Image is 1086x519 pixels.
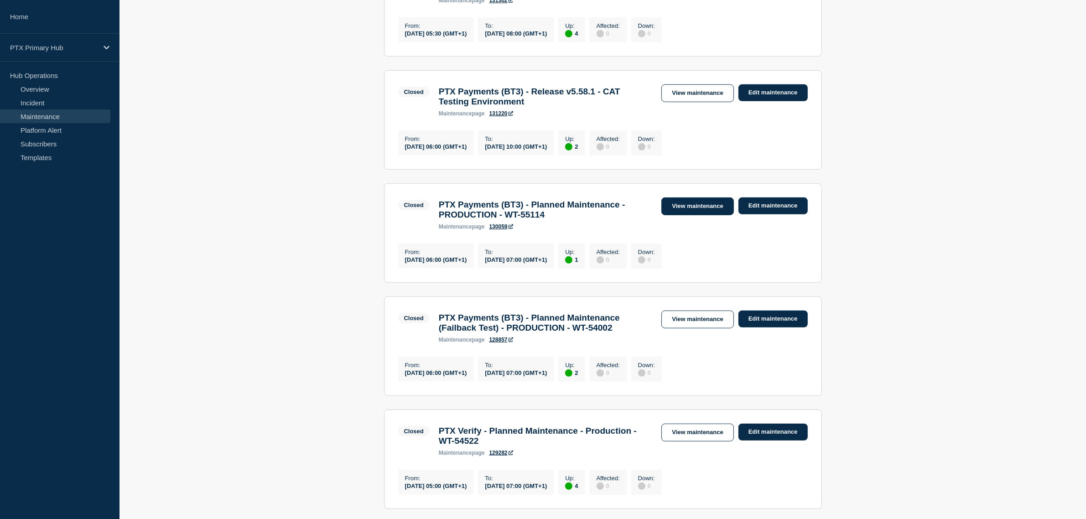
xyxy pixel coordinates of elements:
[404,428,424,435] div: Closed
[439,313,653,333] h3: PTX Payments (BT3) - Planned Maintenance (Failback Test) - PRODUCTION - WT-54002
[565,368,578,377] div: 2
[638,369,645,377] div: disabled
[565,475,578,482] p: Up :
[439,110,472,117] span: maintenance
[565,483,572,490] div: up
[405,362,467,368] p: From :
[405,29,467,37] div: [DATE] 05:30 (GMT+1)
[738,84,808,101] a: Edit maintenance
[661,84,733,102] a: View maintenance
[439,337,485,343] p: page
[638,475,655,482] p: Down :
[405,142,467,150] div: [DATE] 06:00 (GMT+1)
[485,482,547,489] div: [DATE] 07:00 (GMT+1)
[638,362,655,368] p: Down :
[597,249,620,255] p: Affected :
[565,362,578,368] p: Up :
[597,142,620,151] div: 0
[638,143,645,151] div: disabled
[405,22,467,29] p: From :
[565,142,578,151] div: 2
[489,450,513,456] a: 129282
[489,110,513,117] a: 131220
[597,29,620,37] div: 0
[404,202,424,208] div: Closed
[565,255,578,264] div: 1
[565,256,572,264] div: up
[485,368,547,376] div: [DATE] 07:00 (GMT+1)
[661,197,733,215] a: View maintenance
[638,249,655,255] p: Down :
[489,223,513,230] a: 130059
[405,482,467,489] div: [DATE] 05:00 (GMT+1)
[597,255,620,264] div: 0
[597,368,620,377] div: 0
[738,197,808,214] a: Edit maintenance
[597,369,604,377] div: disabled
[485,475,547,482] p: To :
[439,450,485,456] p: page
[738,424,808,441] a: Edit maintenance
[597,30,604,37] div: disabled
[439,337,472,343] span: maintenance
[597,256,604,264] div: disabled
[661,424,733,441] a: View maintenance
[565,249,578,255] p: Up :
[565,369,572,377] div: up
[439,223,472,230] span: maintenance
[485,22,547,29] p: To :
[597,143,604,151] div: disabled
[638,256,645,264] div: disabled
[597,362,620,368] p: Affected :
[738,311,808,327] a: Edit maintenance
[405,475,467,482] p: From :
[485,135,547,142] p: To :
[404,315,424,322] div: Closed
[661,311,733,328] a: View maintenance
[638,142,655,151] div: 0
[638,255,655,264] div: 0
[10,44,98,52] p: PTX Primary Hub
[485,255,547,263] div: [DATE] 07:00 (GMT+1)
[405,249,467,255] p: From :
[485,249,547,255] p: To :
[439,200,653,220] h3: PTX Payments (BT3) - Planned Maintenance - PRODUCTION - WT-55114
[597,22,620,29] p: Affected :
[485,362,547,368] p: To :
[404,88,424,95] div: Closed
[597,482,620,490] div: 0
[439,450,472,456] span: maintenance
[565,482,578,490] div: 4
[597,475,620,482] p: Affected :
[638,368,655,377] div: 0
[565,135,578,142] p: Up :
[439,87,653,107] h3: PTX Payments (BT3) - Release v5.58.1 - CAT Testing Environment
[565,30,572,37] div: up
[638,135,655,142] p: Down :
[597,135,620,142] p: Affected :
[485,142,547,150] div: [DATE] 10:00 (GMT+1)
[638,483,645,490] div: disabled
[405,368,467,376] div: [DATE] 06:00 (GMT+1)
[565,143,572,151] div: up
[485,29,547,37] div: [DATE] 08:00 (GMT+1)
[489,337,513,343] a: 128857
[439,223,485,230] p: page
[565,22,578,29] p: Up :
[638,22,655,29] p: Down :
[439,426,653,446] h3: PTX Verify - Planned Maintenance - Production - WT-54522
[638,29,655,37] div: 0
[638,482,655,490] div: 0
[638,30,645,37] div: disabled
[565,29,578,37] div: 4
[439,110,485,117] p: page
[597,483,604,490] div: disabled
[405,135,467,142] p: From :
[405,255,467,263] div: [DATE] 06:00 (GMT+1)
